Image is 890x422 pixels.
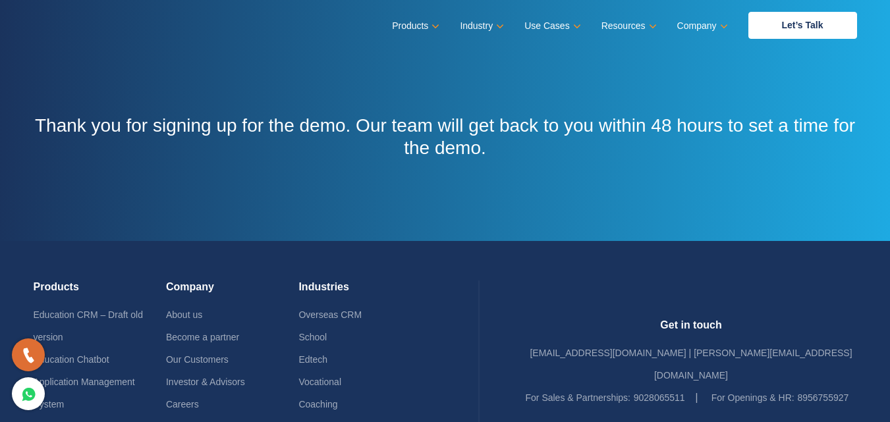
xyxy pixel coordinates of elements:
h4: Products [34,280,166,303]
a: [EMAIL_ADDRESS][DOMAIN_NAME] | [PERSON_NAME][EMAIL_ADDRESS][DOMAIN_NAME] [530,348,852,381]
a: Overseas CRM [298,309,362,320]
label: For Sales & Partnerships: [526,386,631,409]
a: Edtech [298,354,327,365]
a: Education CRM – Draft old version [34,309,144,342]
a: Vocational [298,377,341,387]
h4: Get in touch [526,319,857,342]
a: 8956755927 [797,392,848,403]
a: Education Chatbot [34,354,109,365]
a: Careers [166,399,199,409]
a: Investor & Advisors [166,377,245,387]
a: Application Management System [34,377,135,409]
a: Our Customers [166,354,229,365]
a: Industry [460,16,501,36]
h4: Company [166,280,298,303]
h3: Thank you for signing up for the demo. Our team will get back to you within 48 hours to set a tim... [34,115,857,159]
a: Resources [601,16,654,36]
a: Let’s Talk [748,12,857,39]
a: 9028065511 [634,392,685,403]
a: School [298,332,327,342]
a: Use Cases [524,16,578,36]
h4: Industries [298,280,431,303]
a: About us [166,309,202,320]
label: For Openings & HR: [711,386,794,409]
a: Coaching [298,399,337,409]
a: Become a partner [166,332,239,342]
a: Company [677,16,725,36]
a: Products [392,16,437,36]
